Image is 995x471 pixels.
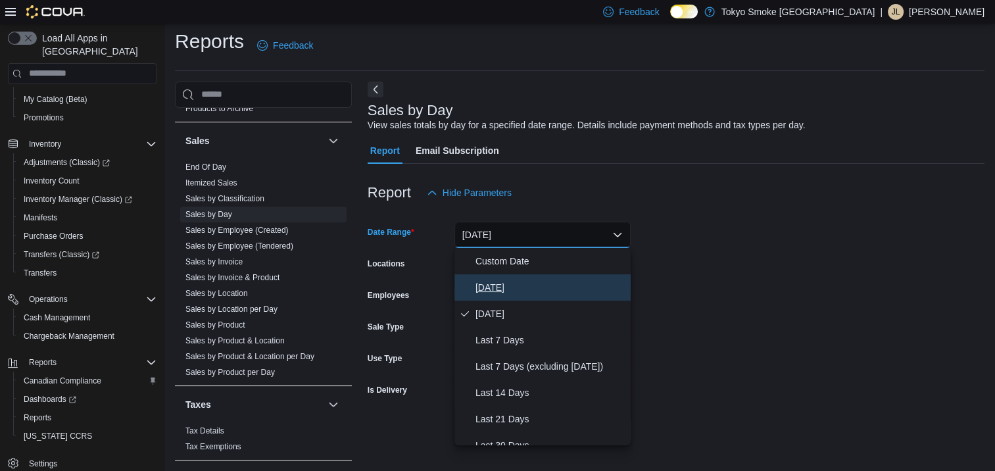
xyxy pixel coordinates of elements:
h3: Sales [185,134,210,147]
span: Email Subscription [416,137,499,164]
a: Inventory Manager (Classic) [18,191,137,207]
button: Sales [185,134,323,147]
span: Feedback [273,39,313,52]
a: Sales by Employee (Tendered) [185,241,293,251]
button: Reports [13,409,162,427]
span: Settings [24,455,157,471]
a: Products to Archive [185,104,253,113]
a: Dashboards [18,391,82,407]
button: My Catalog (Beta) [13,90,162,109]
button: Purchase Orders [13,227,162,245]
span: Dashboards [24,394,76,405]
a: Sales by Day [185,210,232,219]
span: Reports [24,355,157,370]
a: Sales by Classification [185,194,264,203]
a: Purchase Orders [18,228,89,244]
a: Sales by Employee (Created) [185,226,289,235]
button: Next [368,82,383,97]
span: Canadian Compliance [24,376,101,386]
span: [US_STATE] CCRS [24,431,92,441]
a: Canadian Compliance [18,373,107,389]
span: Canadian Compliance [18,373,157,389]
span: Products to Archive [185,103,253,114]
a: Sales by Invoice [185,257,243,266]
span: Promotions [18,110,157,126]
span: Cash Management [24,312,90,323]
span: Custom Date [475,253,625,269]
span: Transfers [24,268,57,278]
button: Manifests [13,209,162,227]
span: Inventory Manager (Classic) [24,194,132,205]
span: Last 7 Days (excluding [DATE]) [475,359,625,374]
button: [DATE] [454,222,631,248]
span: Sales by Invoice [185,257,243,267]
a: My Catalog (Beta) [18,91,93,107]
a: Manifests [18,210,62,226]
span: Hide Parameters [443,186,512,199]
button: Cash Management [13,309,162,327]
h3: Taxes [185,398,211,411]
label: Sale Type [368,322,404,332]
a: Inventory Count [18,173,85,189]
a: Sales by Location per Day [185,305,278,314]
span: Sales by Product & Location per Day [185,351,314,362]
button: Taxes [185,398,323,411]
a: Promotions [18,110,69,126]
span: Purchase Orders [24,231,84,241]
span: Reports [18,410,157,426]
a: Sales by Product per Day [185,368,275,377]
h1: Reports [175,28,244,55]
label: Employees [368,290,409,301]
span: My Catalog (Beta) [18,91,157,107]
div: Jennifer Lamont [888,4,904,20]
a: Tax Details [185,426,224,435]
a: Transfers (Classic) [13,245,162,264]
h3: Report [368,185,411,201]
a: Tax Exemptions [185,442,241,451]
span: Last 21 Days [475,411,625,427]
button: [US_STATE] CCRS [13,427,162,445]
span: Sales by Location [185,288,248,299]
span: Report [370,137,400,164]
span: Operations [29,294,68,305]
span: My Catalog (Beta) [24,94,87,105]
span: Manifests [24,212,57,223]
span: Purchase Orders [18,228,157,244]
span: Transfers (Classic) [18,247,157,262]
a: Cash Management [18,310,95,326]
div: Taxes [175,423,352,460]
span: Inventory Count [18,173,157,189]
span: Adjustments (Classic) [18,155,157,170]
span: Cash Management [18,310,157,326]
span: Sales by Product per Day [185,367,275,378]
button: Taxes [326,397,341,412]
span: Chargeback Management [24,331,114,341]
a: Transfers (Classic) [18,247,105,262]
a: Adjustments (Classic) [13,153,162,172]
span: [DATE] [475,280,625,295]
span: End Of Day [185,162,226,172]
img: Cova [26,5,85,18]
span: Sales by Employee (Created) [185,225,289,235]
button: Chargeback Management [13,327,162,345]
a: Sales by Invoice & Product [185,273,279,282]
a: Transfers [18,265,62,281]
p: | [880,4,883,20]
span: Reports [24,412,51,423]
button: Reports [24,355,62,370]
span: Sales by Invoice & Product [185,272,279,283]
span: Sales by Location per Day [185,304,278,314]
span: Chargeback Management [18,328,157,344]
span: JL [892,4,900,20]
a: Inventory Manager (Classic) [13,190,162,209]
span: Sales by Product & Location [185,335,285,346]
span: Inventory [29,139,61,149]
a: Reports [18,410,57,426]
p: [PERSON_NAME] [909,4,984,20]
h3: Sales by Day [368,103,453,118]
span: Reports [29,357,57,368]
span: Last 30 Days [475,437,625,453]
a: Itemized Sales [185,178,237,187]
span: Sales by Classification [185,193,264,204]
